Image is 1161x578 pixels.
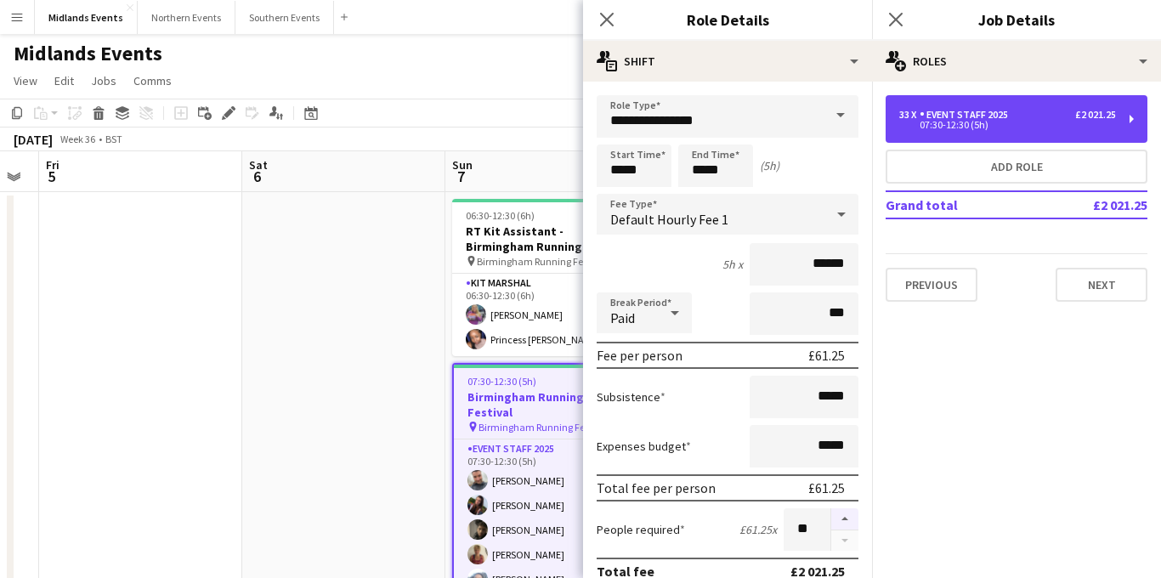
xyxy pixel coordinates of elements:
div: £61.25 x [739,522,777,537]
button: Northern Events [138,1,235,34]
span: Comms [133,73,172,88]
span: 7 [450,167,473,186]
div: Total fee per person [597,479,716,496]
span: Sat [249,157,268,173]
button: Next [1056,268,1147,302]
button: Previous [886,268,977,302]
div: Roles [872,41,1161,82]
div: 07:30-12:30 (5h) [899,121,1116,129]
td: Grand total [886,191,1040,218]
a: Jobs [84,70,123,92]
a: View [7,70,44,92]
div: (5h) [760,158,779,173]
button: Midlands Events [35,1,138,34]
label: Expenses budget [597,439,691,454]
label: People required [597,522,685,537]
h3: Job Details [872,8,1161,31]
div: 5h x [722,257,743,272]
span: 06:30-12:30 (6h) [466,209,535,222]
app-card-role: Kit Marshal2/206:30-12:30 (6h)[PERSON_NAME]Princess [PERSON_NAME] [452,274,643,356]
div: 33 x [899,109,920,121]
div: Fee per person [597,347,682,364]
td: £2 021.25 [1040,191,1147,218]
span: 5 [43,167,59,186]
app-job-card: 06:30-12:30 (6h)2/2RT Kit Assistant - Birmingham Running Festival Birmingham Running Festival1 Ro... [452,199,643,356]
button: Add role [886,150,1147,184]
div: £61.25 [808,479,845,496]
h3: Role Details [583,8,872,31]
div: £2 021.25 [1075,109,1116,121]
button: Increase [831,508,858,530]
span: Birmingham Running Festival [479,421,603,433]
span: Jobs [91,73,116,88]
label: Subsistence [597,389,665,405]
div: BST [105,133,122,145]
div: £61.25 [808,347,845,364]
span: Default Hourly Fee 1 [610,211,728,228]
span: Fri [46,157,59,173]
span: 07:30-12:30 (5h) [467,375,536,388]
h3: RT Kit Assistant - Birmingham Running Festival [452,224,643,254]
h3: Birmingham Running Festival [454,389,641,420]
div: Shift [583,41,872,82]
a: Comms [127,70,178,92]
span: Edit [54,73,74,88]
span: Week 36 [56,133,99,145]
h1: Midlands Events [14,41,162,66]
div: Event Staff 2025 [920,109,1015,121]
span: View [14,73,37,88]
a: Edit [48,70,81,92]
span: Birmingham Running Festival [477,255,604,268]
span: Sun [452,157,473,173]
button: Southern Events [235,1,334,34]
span: Paid [610,309,635,326]
span: 6 [246,167,268,186]
div: [DATE] [14,131,53,148]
